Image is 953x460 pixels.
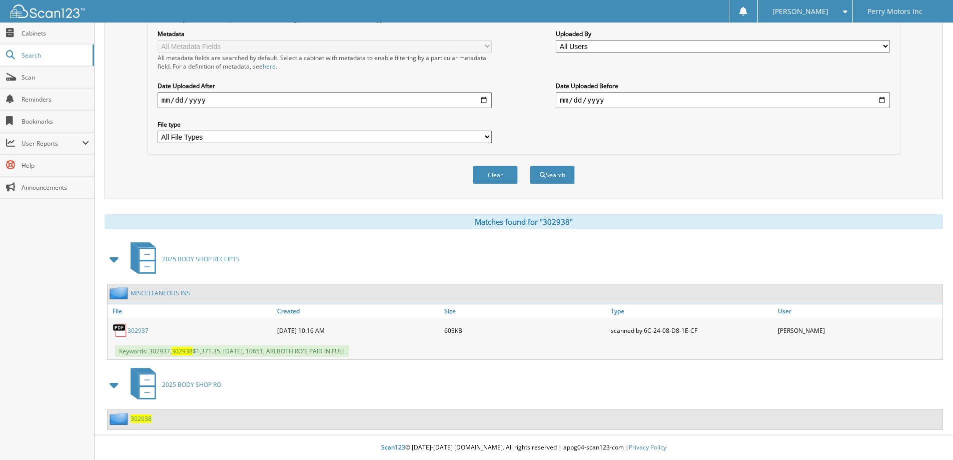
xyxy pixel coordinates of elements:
[158,30,492,38] label: Metadata
[867,9,922,15] span: Perry Motors Inc
[775,320,942,340] div: [PERSON_NAME]
[22,95,89,104] span: Reminders
[125,365,221,404] a: 2025 BODY SHOP RO
[10,5,85,18] img: scan123-logo-white.svg
[22,73,89,82] span: Scan
[608,320,775,340] div: scanned by 6C-24-08-D8-1E-CF
[162,380,221,389] span: 2025 BODY SHOP RO
[381,443,405,451] span: Scan123
[772,9,828,15] span: [PERSON_NAME]
[110,287,131,299] img: folder2.png
[22,161,89,170] span: Help
[263,62,276,71] a: here
[22,51,88,60] span: Search
[115,345,349,357] span: Keywords: 302937, $1,371.35, [DATE], 10651, ARI,BOTH RO'S PAID IN FULL
[172,347,193,355] span: 302938
[22,29,89,38] span: Cabinets
[95,435,953,460] div: © [DATE]-[DATE] [DOMAIN_NAME]. All rights reserved | appg04-scan123-com |
[775,304,942,318] a: User
[158,82,492,90] label: Date Uploaded After
[158,120,492,129] label: File type
[608,304,775,318] a: Type
[110,412,131,425] img: folder2.png
[125,239,240,279] a: 2025 BODY SHOP RECEIPTS
[105,214,943,229] div: Matches found for "302938"
[131,414,152,423] a: 302938
[556,92,890,108] input: end
[22,117,89,126] span: Bookmarks
[108,304,275,318] a: File
[629,443,666,451] a: Privacy Policy
[442,320,609,340] div: 603KB
[158,54,492,71] div: All metadata fields are searched by default. Select a cabinet with metadata to enable filtering b...
[275,320,442,340] div: [DATE] 10:16 AM
[275,304,442,318] a: Created
[442,304,609,318] a: Size
[113,323,128,338] img: PDF.png
[530,166,575,184] button: Search
[158,92,492,108] input: start
[22,183,89,192] span: Announcements
[556,30,890,38] label: Uploaded By
[556,82,890,90] label: Date Uploaded Before
[131,289,190,297] a: MISCELLANEOUS INS
[473,166,518,184] button: Clear
[162,255,240,263] span: 2025 BODY SHOP RECEIPTS
[22,139,82,148] span: User Reports
[128,326,149,335] a: 302937
[903,412,953,460] iframe: Chat Widget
